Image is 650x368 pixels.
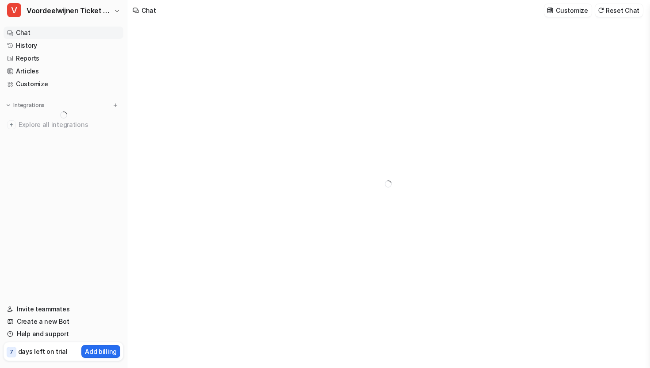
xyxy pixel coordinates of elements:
[10,348,13,356] p: 7
[4,119,123,131] a: Explore all integrations
[4,315,123,328] a: Create a new Bot
[7,3,21,17] span: V
[4,328,123,340] a: Help and support
[544,4,591,17] button: Customize
[547,7,553,14] img: customize
[4,52,123,65] a: Reports
[27,4,112,17] span: Voordeelwijnen Ticket bot
[4,27,123,39] a: Chat
[81,345,120,358] button: Add billing
[4,39,123,52] a: History
[18,347,68,356] p: days left on trial
[13,102,45,109] p: Integrations
[595,4,643,17] button: Reset Chat
[556,6,588,15] p: Customize
[4,101,47,110] button: Integrations
[7,120,16,129] img: explore all integrations
[112,102,119,108] img: menu_add.svg
[4,303,123,315] a: Invite teammates
[598,7,604,14] img: reset
[4,65,123,77] a: Articles
[5,102,11,108] img: expand menu
[141,6,156,15] div: Chat
[4,78,123,90] a: Customize
[19,118,120,132] span: Explore all integrations
[85,347,117,356] p: Add billing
